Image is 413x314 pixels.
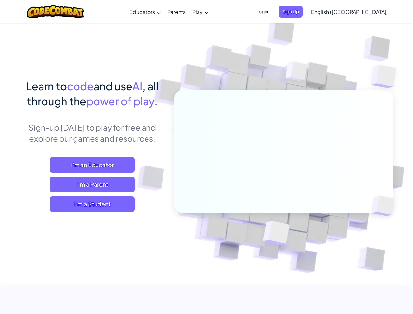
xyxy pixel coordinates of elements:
img: Overlap cubes [247,207,305,261]
span: . [154,95,158,108]
span: code [67,79,94,93]
a: I'm a Parent [50,177,135,192]
a: English ([GEOGRAPHIC_DATA]) [308,3,391,21]
span: English ([GEOGRAPHIC_DATA]) [311,9,388,15]
span: and use [94,79,132,93]
a: Play [189,3,212,21]
p: Sign-up [DATE] to play for free and explore our games and resources. [20,122,164,144]
span: Educators [129,9,155,15]
button: Login [252,6,272,18]
button: I'm a Student [50,196,135,212]
img: Overlap cubes [273,49,320,97]
span: power of play [86,95,154,108]
img: Overlap cubes [361,182,410,230]
span: AI [132,79,142,93]
button: Sign Up [279,6,303,18]
a: Educators [126,3,164,21]
span: Play [192,9,203,15]
a: Parents [164,3,189,21]
span: Learn to [26,79,67,93]
a: I'm an Educator [50,157,135,173]
img: CodeCombat logo [27,5,84,18]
